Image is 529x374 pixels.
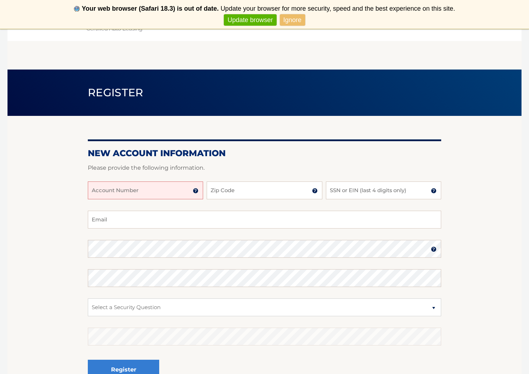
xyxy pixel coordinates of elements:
h2: New Account Information [88,148,441,159]
a: Update browser [224,14,276,26]
p: Please provide the following information. [88,163,441,173]
img: tooltip.svg [193,188,198,194]
img: tooltip.svg [431,188,437,194]
input: Zip Code [207,181,322,199]
input: Email [88,211,441,229]
span: Update your browser for more security, speed and the best experience on this site. [221,5,455,12]
img: tooltip.svg [431,246,437,252]
img: tooltip.svg [312,188,318,194]
span: Register [88,86,143,99]
input: Account Number [88,181,203,199]
input: SSN or EIN (last 4 digits only) [326,181,441,199]
b: Your web browser (Safari 18.3) is out of date. [82,5,219,12]
a: Ignore [280,14,305,26]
